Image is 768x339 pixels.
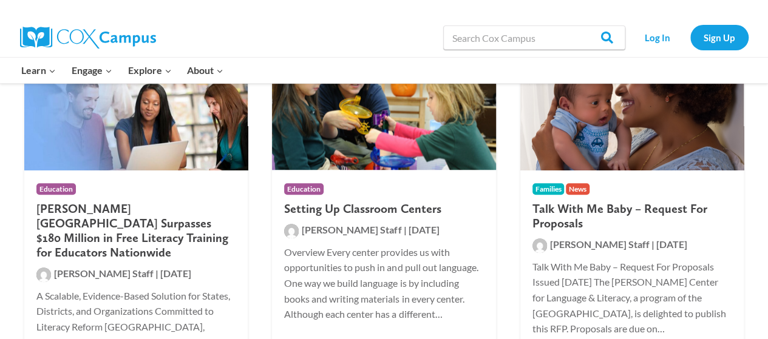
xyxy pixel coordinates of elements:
[532,201,732,230] h2: Talk With Me Baby – Request For Proposals
[631,25,749,50] nav: Secondary Navigation
[656,238,687,250] span: [DATE]
[403,224,406,235] span: |
[550,238,650,250] span: [PERSON_NAME] Staff
[690,25,749,50] a: Sign Up
[651,238,654,250] span: |
[64,58,120,83] button: Child menu of Engage
[284,201,483,216] h2: Setting Up Classroom Centers
[14,58,231,83] nav: Primary Navigation
[443,25,625,50] input: Search Cox Campus
[284,183,324,195] span: Education
[631,25,684,50] a: Log In
[532,183,565,195] span: Families
[20,27,156,49] img: Cox Campus
[179,58,231,83] button: Child menu of About
[302,224,401,235] span: [PERSON_NAME] Staff
[36,201,236,260] h2: [PERSON_NAME][GEOGRAPHIC_DATA] Surpasses $180 Million in Free Literacy Training for Educators Nat...
[566,183,590,195] span: News
[54,267,154,279] span: [PERSON_NAME] Staff
[120,58,180,83] button: Child menu of Explore
[284,244,483,322] p: Overview Every center provides us with opportunities to push in and pull out language. One way we...
[408,224,439,235] span: [DATE]
[160,267,191,279] span: [DATE]
[36,183,76,195] span: Education
[155,267,158,279] span: |
[14,58,64,83] button: Child menu of Learn
[532,259,732,337] p: Talk With Me Baby – Request For Proposals Issued [DATE] The [PERSON_NAME] Center for Language & L...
